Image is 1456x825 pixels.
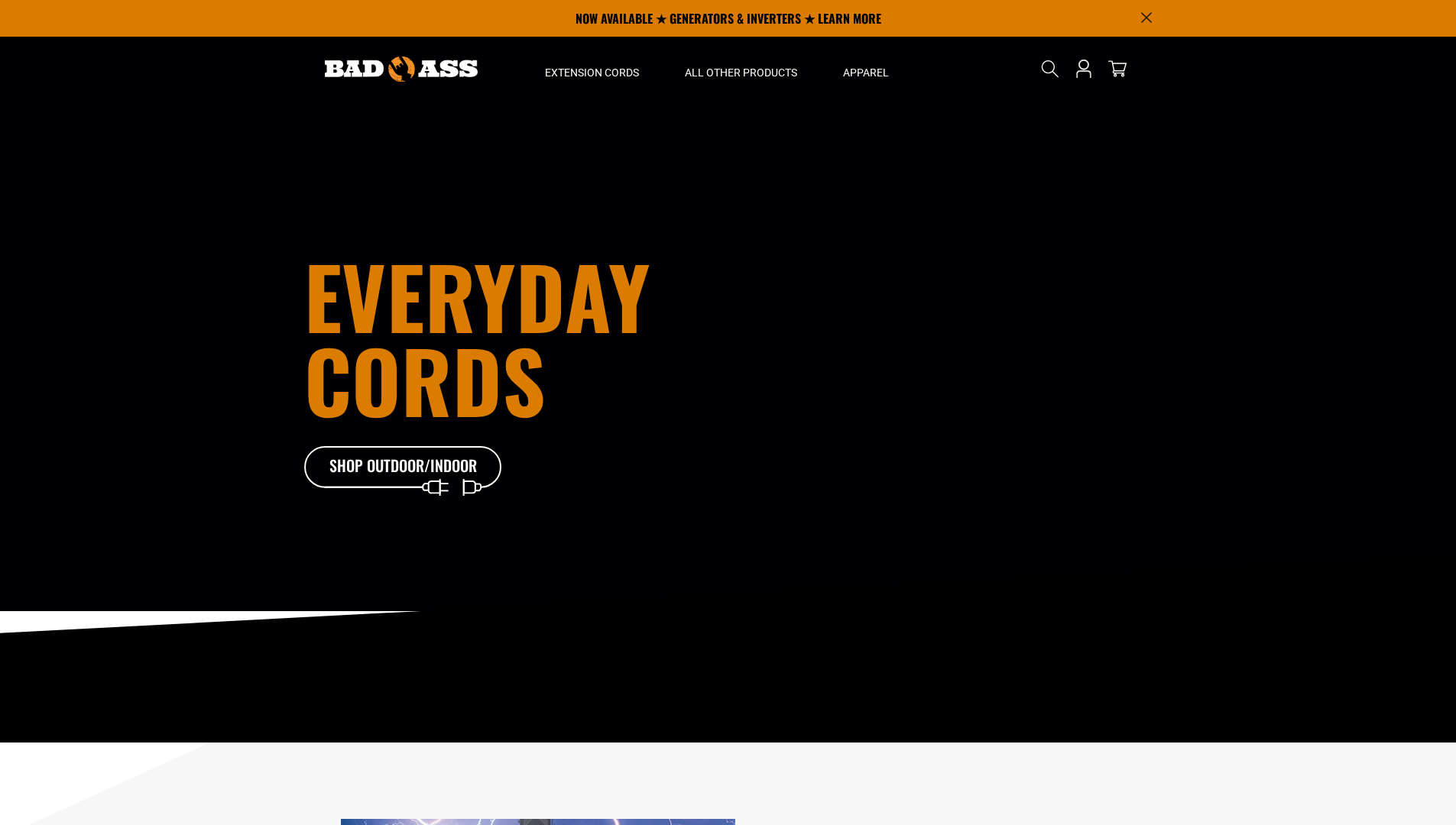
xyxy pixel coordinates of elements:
[1038,57,1062,81] summary: Search
[662,37,820,101] summary: All Other Products
[545,66,639,79] span: Extension Cords
[522,37,662,101] summary: Extension Cords
[820,37,912,101] summary: Apparel
[685,66,797,79] span: All Other Products
[304,446,503,489] a: Shop Outdoor/Indoor
[325,57,478,82] img: Bad Ass Extension Cords
[304,254,813,422] h1: Everyday cords
[843,66,889,79] span: Apparel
